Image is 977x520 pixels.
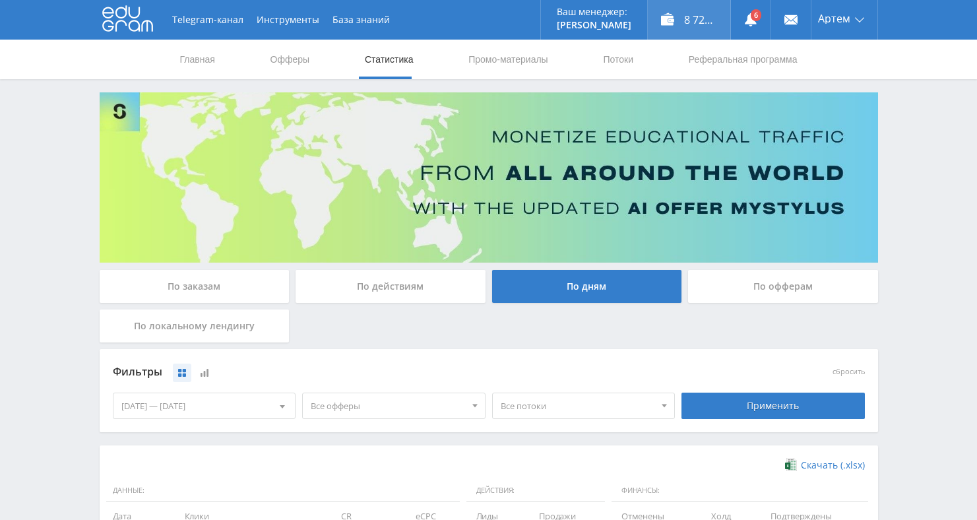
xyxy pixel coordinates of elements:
span: Артем [818,13,850,24]
img: xlsx [785,458,796,471]
div: По локальному лендингу [100,309,290,342]
a: Скачать (.xlsx) [785,459,864,472]
span: Скачать (.xlsx) [801,460,865,471]
span: Финансы: [612,480,868,502]
a: Офферы [269,40,311,79]
a: Промо-материалы [467,40,549,79]
a: Реферальная программа [687,40,799,79]
p: [PERSON_NAME] [557,20,631,30]
div: По заказам [100,270,290,303]
span: Все потоки [501,393,655,418]
div: По действиям [296,270,486,303]
span: Данные: [106,480,460,502]
a: Статистика [363,40,415,79]
button: сбросить [833,368,865,376]
img: Banner [100,92,878,263]
div: Фильтры [113,362,676,382]
div: По дням [492,270,682,303]
div: По офферам [688,270,878,303]
span: Все офферы [311,393,465,418]
div: [DATE] — [DATE] [113,393,296,418]
p: Ваш менеджер: [557,7,631,17]
a: Потоки [602,40,635,79]
span: Действия: [466,480,605,502]
div: Применить [681,393,865,419]
a: Главная [179,40,216,79]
